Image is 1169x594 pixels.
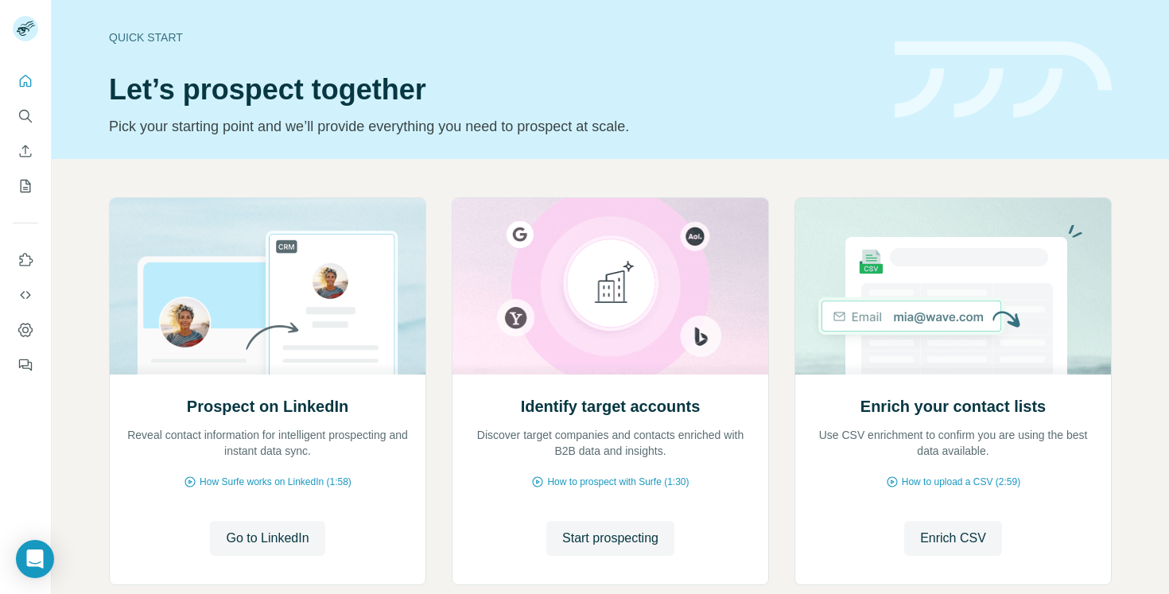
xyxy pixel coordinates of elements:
[13,281,38,309] button: Use Surfe API
[13,172,38,200] button: My lists
[902,475,1020,489] span: How to upload a CSV (2:59)
[547,475,689,489] span: How to prospect with Surfe (1:30)
[895,41,1112,118] img: banner
[109,74,876,106] h1: Let’s prospect together
[811,427,1095,459] p: Use CSV enrichment to confirm you are using the best data available.
[920,529,986,548] span: Enrich CSV
[13,67,38,95] button: Quick start
[13,351,38,379] button: Feedback
[13,102,38,130] button: Search
[226,529,309,548] span: Go to LinkedIn
[468,427,752,459] p: Discover target companies and contacts enriched with B2B data and insights.
[109,198,426,375] img: Prospect on LinkedIn
[13,137,38,165] button: Enrich CSV
[109,115,876,138] p: Pick your starting point and we’ll provide everything you need to prospect at scale.
[200,475,351,489] span: How Surfe works on LinkedIn (1:58)
[13,246,38,274] button: Use Surfe on LinkedIn
[860,395,1046,417] h2: Enrich your contact lists
[904,521,1002,556] button: Enrich CSV
[794,198,1112,375] img: Enrich your contact lists
[452,198,769,375] img: Identify target accounts
[126,427,410,459] p: Reveal contact information for intelligent prospecting and instant data sync.
[187,395,348,417] h2: Prospect on LinkedIn
[521,395,701,417] h2: Identify target accounts
[13,316,38,344] button: Dashboard
[109,29,876,45] div: Quick start
[546,521,674,556] button: Start prospecting
[16,540,54,578] div: Open Intercom Messenger
[562,529,658,548] span: Start prospecting
[210,521,324,556] button: Go to LinkedIn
